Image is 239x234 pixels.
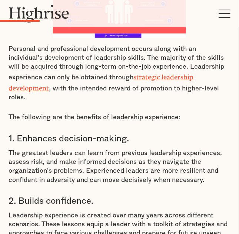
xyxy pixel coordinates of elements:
[9,45,230,102] p: Personal and professional development occurs along with an individual's development of leadership...
[9,196,230,207] h3: 2. Builds confidence.
[9,4,70,23] img: Highrise logo
[9,73,193,88] a: strategic leadership development
[9,133,230,144] h3: 1. Enhances decision-making.
[9,113,230,122] p: The following are the benefits of leadership experience:
[9,149,230,185] p: The greatest leaders can learn from previous leadership experiences, assess risk, and make inform...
